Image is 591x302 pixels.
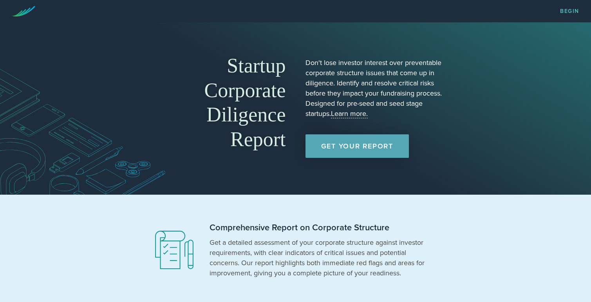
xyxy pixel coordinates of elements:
a: Learn more. [331,109,368,118]
h1: Startup Corporate Diligence Report [147,54,286,152]
p: Don't lose investor interest over preventable corporate structure issues that come up in diligenc... [305,58,445,119]
h2: Comprehensive Report on Corporate Structure [210,222,429,233]
a: Begin [560,9,579,14]
a: Get Your Report [305,134,409,158]
p: Get a detailed assessment of your corporate structure against investor requirements, with clear i... [210,237,429,278]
